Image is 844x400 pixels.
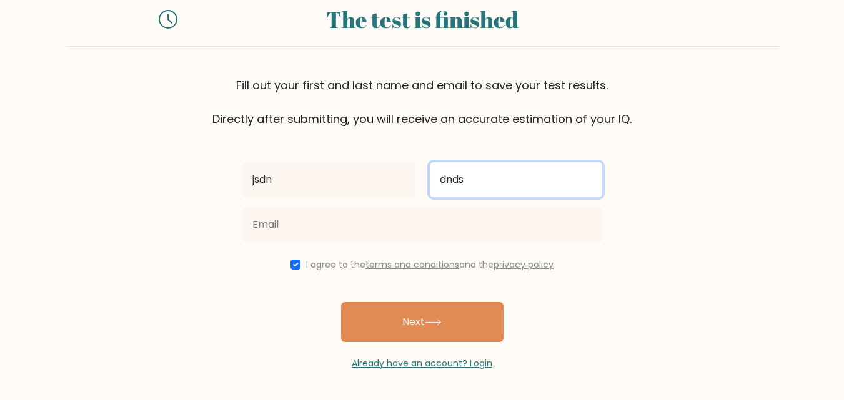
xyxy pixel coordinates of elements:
input: Last name [430,162,602,197]
input: First name [242,162,415,197]
a: privacy policy [494,258,554,271]
label: I agree to the and the [306,258,554,271]
div: The test is finished [192,2,652,36]
div: Fill out your first and last name and email to save your test results. Directly after submitting,... [66,77,778,127]
input: Email [242,207,602,242]
a: terms and conditions [365,258,459,271]
a: Already have an account? Login [352,357,492,369]
button: Next [341,302,504,342]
